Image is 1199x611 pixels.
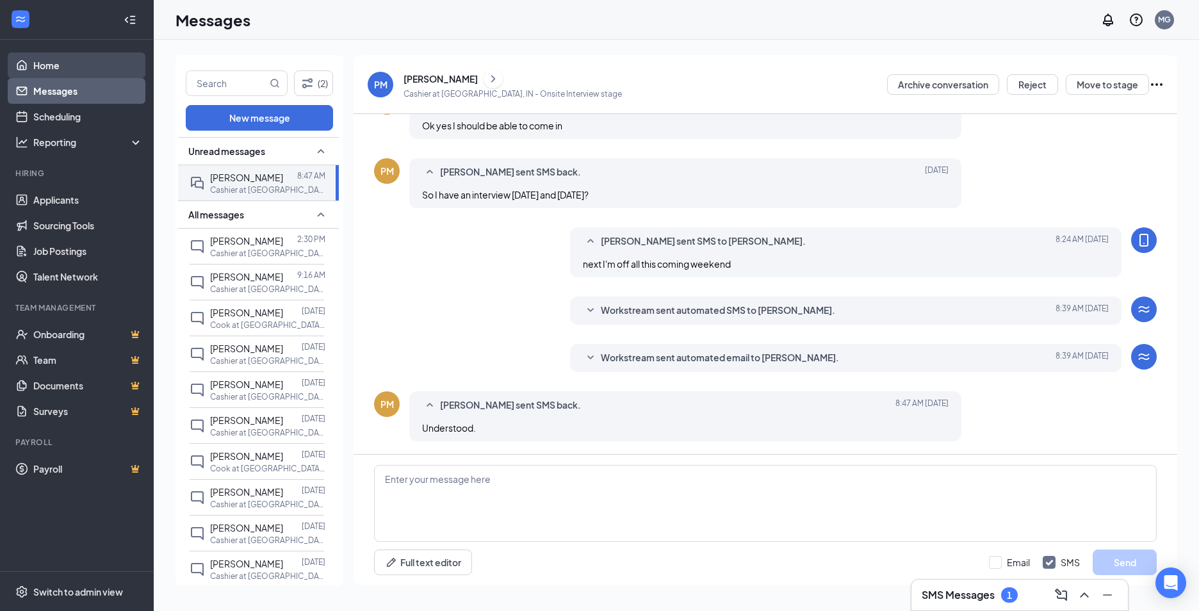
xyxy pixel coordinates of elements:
a: SurveysCrown [33,398,143,424]
svg: Filter [300,76,315,91]
svg: SmallChevronUp [313,143,329,159]
svg: SmallChevronUp [583,234,598,249]
svg: SmallChevronDown [583,350,598,366]
a: Sourcing Tools [33,213,143,238]
div: Switch to admin view [33,585,123,598]
svg: WorkstreamLogo [14,13,27,26]
svg: Analysis [15,136,28,149]
svg: SmallChevronUp [422,165,437,180]
p: Cashier at [GEOGRAPHIC_DATA], [GEOGRAPHIC_DATA] [210,355,325,366]
span: [DATE] 8:39 AM [1056,350,1109,366]
a: Scheduling [33,104,143,129]
p: [DATE] [302,413,325,424]
svg: SmallChevronUp [313,207,329,222]
a: OnboardingCrown [33,322,143,347]
svg: Notifications [1100,12,1116,28]
span: [DATE] 8:24 AM [1056,234,1109,249]
svg: ChatInactive [190,346,205,362]
a: Job Postings [33,238,143,264]
span: [DATE] [925,165,949,180]
svg: SmallChevronDown [583,303,598,318]
h3: SMS Messages [922,588,995,602]
div: PM [380,398,394,411]
p: [DATE] [302,557,325,567]
span: [PERSON_NAME] [210,379,283,390]
svg: ChatInactive [190,454,205,469]
span: So I have an interview [DATE] and [DATE]? [422,189,589,200]
div: Hiring [15,168,140,179]
a: Home [33,53,143,78]
svg: ChatInactive [190,311,205,326]
p: Cashier at [GEOGRAPHIC_DATA], [GEOGRAPHIC_DATA] [210,284,325,295]
svg: Settings [15,585,28,598]
svg: ChatInactive [190,239,205,254]
span: [PERSON_NAME] [210,450,283,462]
svg: ChatInactive [190,490,205,505]
input: Search [186,71,267,95]
button: Move to stage [1066,74,1149,95]
div: PM [374,78,387,91]
svg: ChevronUp [1077,587,1092,603]
button: Full text editorPen [374,550,472,575]
span: [PERSON_NAME] [210,522,283,534]
div: Open Intercom Messenger [1155,567,1186,598]
p: Cashier at [GEOGRAPHIC_DATA], [GEOGRAPHIC_DATA] [210,427,325,438]
span: [DATE] 8:47 AM [895,398,949,413]
p: [DATE] [302,341,325,352]
p: 8:47 AM [297,170,325,181]
span: [PERSON_NAME] [210,414,283,426]
button: ChevronRight [484,69,503,88]
h1: Messages [175,9,250,31]
p: 9:16 AM [297,270,325,281]
svg: ComposeMessage [1054,587,1069,603]
button: ChevronUp [1074,585,1095,605]
svg: ChatInactive [190,526,205,541]
a: Talent Network [33,264,143,289]
a: Applicants [33,187,143,213]
button: Minimize [1097,585,1118,605]
button: Filter (2) [294,70,333,96]
svg: ChevronRight [487,71,500,86]
span: Unread messages [188,145,265,158]
span: [PERSON_NAME] sent SMS back. [440,165,581,180]
svg: MobileSms [1136,232,1152,248]
div: Team Management [15,302,140,313]
a: DocumentsCrown [33,373,143,398]
button: New message [186,105,333,131]
p: Cashier at [GEOGRAPHIC_DATA], [GEOGRAPHIC_DATA] [210,248,325,259]
span: [PERSON_NAME] [210,307,283,318]
svg: ChatInactive [190,562,205,577]
a: PayrollCrown [33,456,143,482]
svg: Collapse [124,13,136,26]
div: 1 [1007,590,1012,601]
span: [PERSON_NAME] sent SMS to [PERSON_NAME]. [601,234,806,249]
p: [DATE] [302,449,325,460]
span: All messages [188,208,244,221]
a: TeamCrown [33,347,143,373]
span: [PERSON_NAME] [210,235,283,247]
p: [DATE] [302,377,325,388]
a: Messages [33,78,143,104]
p: [DATE] [302,521,325,532]
svg: SmallChevronUp [422,398,437,413]
svg: Pen [385,556,398,569]
svg: ChatInactive [190,418,205,434]
span: [PERSON_NAME] [210,172,283,183]
div: Reporting [33,136,143,149]
span: next I'm off all this coming weekend [583,258,731,270]
span: [PERSON_NAME] [210,343,283,354]
p: Cashier at [GEOGRAPHIC_DATA], [GEOGRAPHIC_DATA] [210,499,325,510]
div: PM [380,165,394,177]
svg: Minimize [1100,587,1115,603]
span: [DATE] 8:39 AM [1056,303,1109,318]
div: [PERSON_NAME] [404,72,478,85]
span: [PERSON_NAME] [210,558,283,569]
p: Cook at [GEOGRAPHIC_DATA], [GEOGRAPHIC_DATA] [210,463,325,474]
span: [PERSON_NAME] [210,486,283,498]
svg: WorkstreamLogo [1136,349,1152,364]
button: Reject [1007,74,1058,95]
div: MG [1158,14,1171,25]
p: Cashier at [GEOGRAPHIC_DATA], [GEOGRAPHIC_DATA] [210,184,325,195]
span: Workstream sent automated email to [PERSON_NAME]. [601,350,839,366]
p: Cook at [GEOGRAPHIC_DATA], [GEOGRAPHIC_DATA] [210,320,325,330]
